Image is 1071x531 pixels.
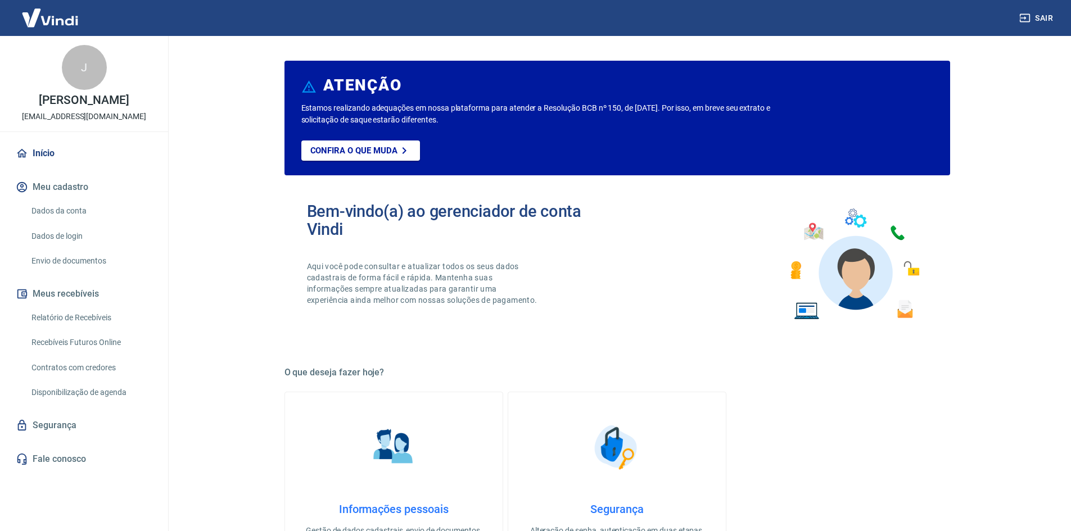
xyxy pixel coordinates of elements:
[27,356,155,379] a: Contratos com credores
[589,419,645,475] img: Segurança
[27,331,155,354] a: Recebíveis Futuros Online
[13,413,155,438] a: Segurança
[27,225,155,248] a: Dados de login
[307,261,540,306] p: Aqui você pode consultar e atualizar todos os seus dados cadastrais de forma fácil e rápida. Mant...
[13,282,155,306] button: Meus recebíveis
[13,141,155,166] a: Início
[310,146,397,156] p: Confira o que muda
[62,45,107,90] div: J
[303,502,485,516] h4: Informações pessoais
[780,202,928,326] img: Imagem de um avatar masculino com diversos icones exemplificando as funcionalidades do gerenciado...
[27,306,155,329] a: Relatório de Recebíveis
[323,80,401,91] h6: ATENÇÃO
[1017,8,1058,29] button: Sair
[13,175,155,199] button: Meu cadastro
[27,381,155,404] a: Disponibilização de agenda
[301,140,420,161] a: Confira o que muda
[365,419,422,475] img: Informações pessoais
[307,202,617,238] h2: Bem-vindo(a) ao gerenciador de conta Vindi
[13,1,87,35] img: Vindi
[284,367,950,378] h5: O que deseja fazer hoje?
[13,447,155,471] a: Fale conosco
[22,111,146,122] p: [EMAIL_ADDRESS][DOMAIN_NAME]
[39,94,129,106] p: [PERSON_NAME]
[301,102,807,126] p: Estamos realizando adequações em nossa plataforma para atender a Resolução BCB nº 150, de [DATE]....
[27,249,155,273] a: Envio de documentos
[526,502,708,516] h4: Segurança
[27,199,155,223] a: Dados da conta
